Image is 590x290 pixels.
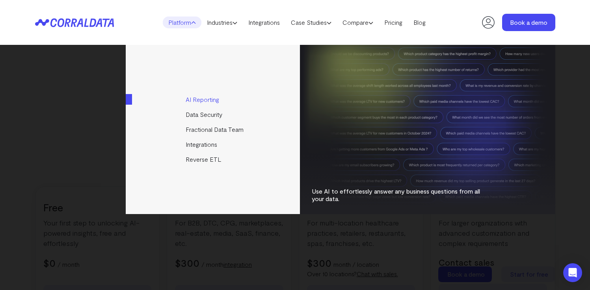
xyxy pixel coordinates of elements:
[126,152,301,167] a: Reverse ETL
[126,107,301,122] a: Data Security
[285,17,337,28] a: Case Studies
[243,17,285,28] a: Integrations
[126,137,301,152] a: Integrations
[563,263,582,282] div: Open Intercom Messenger
[126,92,301,107] a: AI Reporting
[408,17,431,28] a: Blog
[163,17,201,28] a: Platform
[312,187,489,202] p: Use AI to effortlessly answer any business questions from all your data.
[502,14,555,31] a: Book a demo
[379,17,408,28] a: Pricing
[126,122,301,137] a: Fractional Data Team
[337,17,379,28] a: Compare
[201,17,243,28] a: Industries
